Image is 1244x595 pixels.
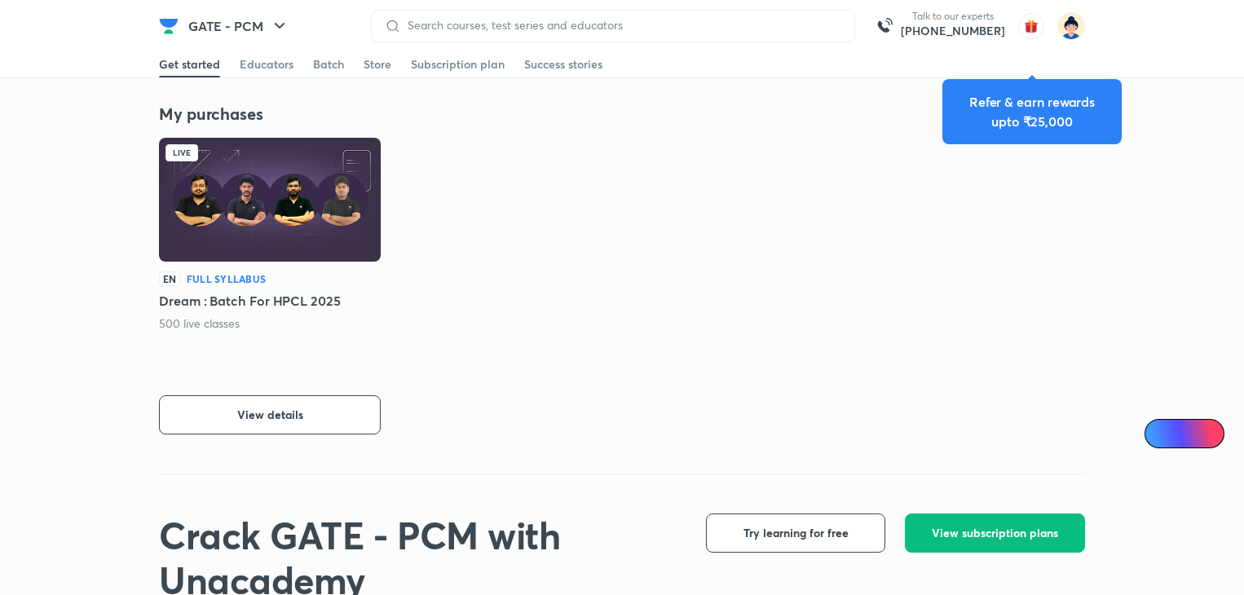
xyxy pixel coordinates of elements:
a: Success stories [524,51,602,77]
img: Icon [1154,427,1167,440]
div: Refer & earn rewards upto ₹25,000 [955,92,1109,131]
input: Search courses, test series and educators [401,19,841,32]
span: View details [237,407,303,423]
div: Subscription plan [411,56,505,73]
a: Get started [159,51,220,77]
h6: Full Syllabus [187,271,266,286]
div: Get started [159,56,220,73]
p: 500 live classes [159,315,240,332]
img: Mohit [1057,12,1085,40]
div: Store [364,56,391,73]
button: View details [159,395,381,434]
h5: Dream : Batch For HPCL 2025 [159,291,341,311]
button: View subscription plans [905,513,1085,553]
button: GATE - PCM [179,10,299,42]
a: Store [364,51,391,77]
div: Success stories [524,56,602,73]
a: [PHONE_NUMBER] [901,23,1005,39]
span: Try learning for free [743,525,849,541]
div: Batch [313,56,344,73]
img: Batch Thumbnail [159,138,381,262]
a: Subscription plan [411,51,505,77]
a: Batch [313,51,344,77]
span: View subscription plans [932,525,1058,541]
a: Ai Doubts [1145,419,1224,448]
img: Company Logo [159,16,179,36]
img: call-us [868,10,901,42]
button: Try learning for free [706,513,885,553]
p: Talk to our experts [901,10,1005,23]
div: Educators [240,56,293,73]
span: Ai Doubts [1171,427,1215,440]
a: Educators [240,51,293,77]
p: EN [159,271,180,286]
div: Live [165,144,198,161]
h4: My purchases [159,104,622,125]
img: avatar [1018,13,1044,39]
